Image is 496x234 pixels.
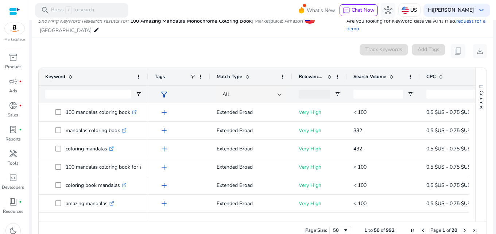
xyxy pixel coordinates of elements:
[426,127,471,134] span: 0,5 $US - 0,75 $US
[3,208,23,215] p: Resources
[45,90,131,99] input: Keyword Filter Input
[5,23,24,34] img: amazon.svg
[305,227,327,234] div: Page Size:
[299,141,340,156] p: Very High
[160,108,168,117] span: add
[66,214,146,229] p: intricate mandalas coloring book
[433,7,474,14] b: [PERSON_NAME]
[410,4,417,16] p: US
[430,227,441,234] span: Page
[66,141,114,156] p: coloring mandalas
[346,17,487,32] p: Are you looking for Keyword data via API? If so, .
[8,160,19,166] p: Tools
[9,88,17,94] p: Ads
[217,105,286,120] p: Extended Broad
[19,80,22,83] span: fiber_manual_record
[217,214,286,229] p: Extended Broad
[217,73,242,80] span: Match Type
[66,196,114,211] p: amazing mandalas
[353,127,362,134] span: 332
[9,53,18,62] span: inventory_2
[160,126,168,135] span: add
[45,73,65,80] span: Keyword
[160,199,168,208] span: add
[340,4,378,16] button: chatChat Now
[9,125,18,134] span: lab_profile
[352,7,375,14] span: Chat Now
[333,227,343,234] div: 50
[19,104,22,107] span: fiber_manual_record
[93,26,99,34] mat-icon: edit
[66,123,127,138] p: mandalas coloring book
[217,141,286,156] p: Extended Broad
[299,123,340,138] p: Very High
[9,101,18,110] span: donut_small
[410,227,416,233] div: First Page
[299,196,340,211] p: Very High
[4,37,25,42] p: Marketplace
[5,64,21,70] p: Product
[353,182,367,189] span: < 100
[386,227,395,234] span: 992
[472,227,478,233] div: Last Page
[299,105,340,120] p: Very High
[426,145,471,152] span: 0,5 $US - 0,75 $US
[136,91,142,97] button: Open Filter Menu
[19,128,22,131] span: fiber_manual_record
[299,214,340,229] p: Very High
[353,164,367,170] span: < 100
[334,91,340,97] button: Open Filter Menu
[442,227,445,234] span: 1
[426,109,471,116] span: 0,5 $US - 0,75 $US
[9,197,18,206] span: book_4
[368,227,373,234] span: to
[217,196,286,211] p: Extended Broad
[353,200,367,207] span: < 100
[160,163,168,172] span: add
[446,227,450,234] span: of
[160,90,168,99] span: filter_alt
[5,136,21,142] p: Reports
[476,47,484,55] span: download
[299,178,340,193] p: Very High
[374,227,380,234] span: 50
[384,6,392,15] span: hub
[160,181,168,190] span: add
[40,27,92,34] span: [GEOGRAPHIC_DATA]
[477,6,486,15] span: keyboard_arrow_down
[51,6,94,14] p: Press to search
[217,178,286,193] p: Extended Broad
[353,73,386,80] span: Search Volume
[217,123,286,138] p: Extended Broad
[381,227,385,234] span: of
[8,112,18,118] p: Sales
[353,109,367,116] span: < 100
[462,227,468,233] div: Next Page
[353,90,403,99] input: Search Volume Filter Input
[364,227,367,234] span: 1
[41,6,50,15] span: search
[478,91,485,109] span: Columns
[9,173,18,182] span: code_blocks
[299,160,340,174] p: Very High
[217,160,286,174] p: Extended Broad
[420,227,426,233] div: Previous Page
[65,6,72,14] span: /
[353,145,362,152] span: 432
[452,227,457,234] span: 20
[426,200,471,207] span: 0,5 $US - 0,75 $US
[381,3,395,18] button: hub
[66,178,127,193] p: coloring book mandalas
[307,4,335,17] span: What's New
[426,73,436,80] span: CPC
[66,105,137,120] p: 100 mandalas coloring book
[160,145,168,153] span: add
[19,200,22,203] span: fiber_manual_record
[155,73,165,80] span: Tags
[426,164,471,170] span: 0,5 $US - 0,75 $US
[9,77,18,86] span: campaign
[343,7,350,14] span: chat
[2,184,24,191] p: Developers
[299,73,324,80] span: Relevance Score
[222,91,229,98] span: All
